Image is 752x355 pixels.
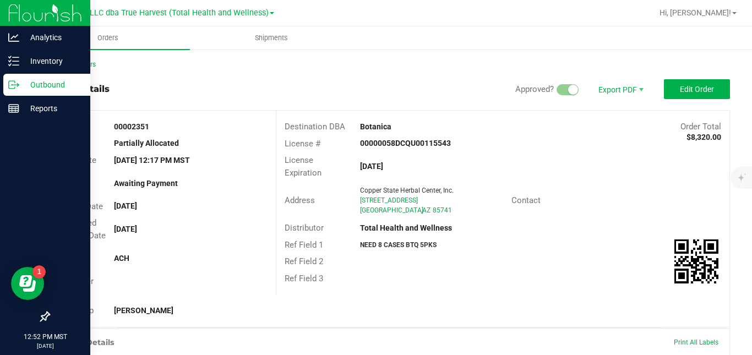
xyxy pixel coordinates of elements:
[360,122,391,131] strong: Botanica
[114,225,137,233] strong: [DATE]
[8,103,19,114] inline-svg: Reports
[360,187,454,194] span: Copper State Herbal Center, Inc.
[19,102,85,115] p: Reports
[5,342,85,350] p: [DATE]
[285,256,323,266] span: Ref Field 2
[360,139,451,148] strong: 00000058DCQU00115543
[664,79,730,99] button: Edit Order
[114,122,149,131] strong: 00002351
[674,239,718,283] img: Scan me!
[587,79,653,99] li: Export PDF
[26,26,190,50] a: Orders
[680,85,714,94] span: Edit Order
[360,223,452,232] strong: Total Health and Wellness
[114,201,137,210] strong: [DATE]
[114,139,179,148] strong: Partially Allocated
[674,338,718,346] span: Print All Labels
[240,33,303,43] span: Shipments
[674,239,718,283] qrcode: 00002351
[8,79,19,90] inline-svg: Outbound
[19,78,85,91] p: Outbound
[285,155,321,178] span: License Expiration
[285,122,345,132] span: Destination DBA
[422,206,431,214] span: AZ
[8,32,19,43] inline-svg: Analytics
[360,162,383,171] strong: [DATE]
[360,206,423,214] span: [GEOGRAPHIC_DATA]
[285,139,320,149] span: License #
[114,306,173,315] strong: [PERSON_NAME]
[285,274,323,283] span: Ref Field 3
[285,240,323,250] span: Ref Field 1
[32,265,46,278] iframe: Resource center unread badge
[686,133,721,141] strong: $8,320.00
[511,195,541,205] span: Contact
[114,179,178,188] strong: Awaiting Payment
[114,156,190,165] strong: [DATE] 12:17 PM MST
[680,122,721,132] span: Order Total
[114,254,129,263] strong: ACH
[660,8,731,17] span: Hi, [PERSON_NAME]!
[190,26,353,50] a: Shipments
[421,206,422,214] span: ,
[433,206,452,214] span: 85741
[32,8,269,18] span: DXR FINANCE 4 LLC dba True Harvest (Total Health and Wellness)
[19,54,85,68] p: Inventory
[360,196,418,204] span: [STREET_ADDRESS]
[515,84,554,94] span: Approved?
[360,241,437,249] strong: NEED 8 CASES BTQ 5PKS
[285,195,315,205] span: Address
[83,33,133,43] span: Orders
[8,56,19,67] inline-svg: Inventory
[19,31,85,44] p: Analytics
[11,267,44,300] iframe: Resource center
[5,332,85,342] p: 12:52 PM MST
[285,223,324,233] span: Distributor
